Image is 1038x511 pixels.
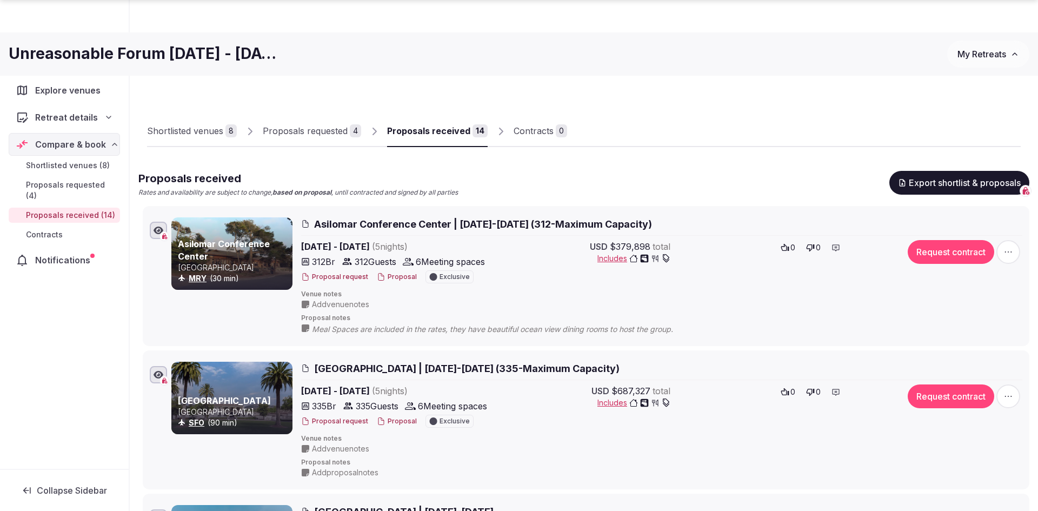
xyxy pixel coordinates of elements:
[147,124,223,137] div: Shortlisted venues
[225,124,237,137] div: 8
[178,238,270,261] a: Asilomar Conference Center
[356,400,398,413] span: 335 Guests
[9,177,120,203] a: Proposals requested (4)
[777,240,799,255] button: 0
[301,240,491,253] span: [DATE] - [DATE]
[611,384,650,397] span: $687,327
[440,274,470,280] span: Exclusive
[653,384,670,397] span: total
[473,124,488,137] div: 14
[440,418,470,424] span: Exclusive
[418,400,487,413] span: 6 Meeting spaces
[908,384,994,408] button: Request contract
[189,417,204,428] button: SFO
[790,387,795,397] span: 0
[372,386,408,396] span: ( 5 night s )
[189,273,207,284] button: MRY
[189,418,204,427] a: SFO
[312,299,369,310] span: Add venue notes
[301,458,1022,467] span: Proposal notes
[272,188,331,196] strong: based on proposal
[416,255,485,268] span: 6 Meeting spaces
[9,227,120,242] a: Contracts
[178,395,271,406] a: [GEOGRAPHIC_DATA]
[263,116,361,147] a: Proposals requested4
[178,273,290,284] div: (30 min)
[301,273,368,282] button: Proposal request
[387,124,470,137] div: Proposals received
[314,362,620,375] span: [GEOGRAPHIC_DATA] | [DATE]-[DATE] (335-Maximum Capacity)
[37,485,107,496] span: Collapse Sidebar
[301,417,368,426] button: Proposal request
[355,255,396,268] span: 312 Guests
[556,124,567,137] div: 0
[263,124,348,137] div: Proposals requested
[590,240,608,253] span: USD
[312,443,369,454] span: Add venue notes
[26,160,110,171] span: Shortlisted venues (8)
[777,384,799,400] button: 0
[790,242,795,253] span: 0
[312,400,336,413] span: 335 Br
[26,229,63,240] span: Contracts
[372,241,408,252] span: ( 5 night s )
[653,240,670,253] span: total
[591,384,609,397] span: USD
[350,124,361,137] div: 4
[947,41,1029,68] button: My Retreats
[301,434,1022,443] span: Venue notes
[816,242,821,253] span: 0
[26,210,115,221] span: Proposals received (14)
[312,467,378,478] span: Add proposal notes
[9,249,120,271] a: Notifications
[9,79,120,102] a: Explore venues
[35,254,95,267] span: Notifications
[314,217,652,231] span: Asilomar Conference Center | [DATE]-[DATE] (312-Maximum Capacity)
[9,43,285,64] h1: Unreasonable Forum [DATE] - [DATE]
[9,158,120,173] a: Shortlisted venues (8)
[803,384,824,400] button: 0
[908,240,994,264] button: Request contract
[35,111,98,124] span: Retreat details
[377,417,417,426] button: Proposal
[301,384,491,397] span: [DATE] - [DATE]
[889,171,1029,195] button: Export shortlist & proposals
[514,116,567,147] a: Contracts0
[301,290,1022,299] span: Venue notes
[957,49,1006,59] span: My Retreats
[816,387,821,397] span: 0
[189,274,207,283] a: MRY
[147,116,237,147] a: Shortlisted venues8
[387,116,488,147] a: Proposals received14
[377,273,417,282] button: Proposal
[178,407,290,417] p: [GEOGRAPHIC_DATA]
[312,255,335,268] span: 312 Br
[597,253,670,264] button: Includes
[9,479,120,502] button: Collapse Sidebar
[301,314,1022,323] span: Proposal notes
[35,84,105,97] span: Explore venues
[138,171,458,186] h2: Proposals received
[514,124,554,137] div: Contracts
[26,180,116,201] span: Proposals requested (4)
[312,324,695,335] span: Meal Spaces are included in the rates, they have beautiful ocean view dining rooms to host the gr...
[178,262,290,273] p: [GEOGRAPHIC_DATA]
[9,208,120,223] a: Proposals received (14)
[597,397,670,408] button: Includes
[803,240,824,255] button: 0
[35,138,106,151] span: Compare & book
[610,240,650,253] span: $379,898
[178,417,290,428] div: (90 min)
[138,188,458,197] p: Rates and availability are subject to change, , until contracted and signed by all parties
